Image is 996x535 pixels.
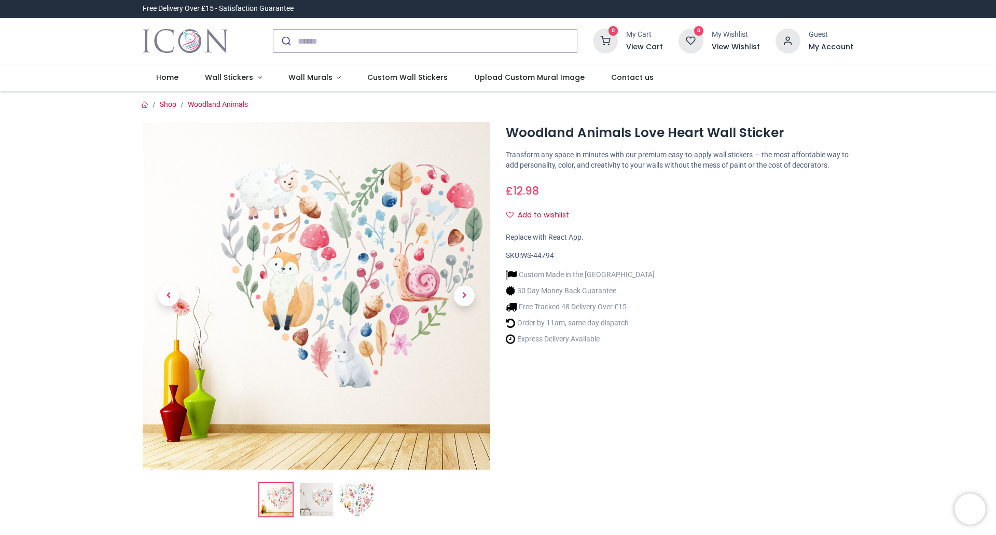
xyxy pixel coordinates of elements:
[506,318,655,328] li: Order by 11am, same day dispatch
[454,285,475,306] span: Next
[506,251,853,261] div: SKU:
[513,183,539,198] span: 12.98
[712,42,760,52] a: View Wishlist
[611,72,654,83] span: Contact us
[506,232,853,243] div: Replace with React App.
[340,483,374,516] img: WS-44794-03
[143,174,195,418] a: Previous
[143,4,294,14] div: Free Delivery Over £15 - Satisfaction Guarantee
[158,285,179,306] span: Previous
[506,301,655,312] li: Free Tracked 48 Delivery Over £15
[160,100,176,108] a: Shop
[475,72,585,83] span: Upload Custom Mural Image
[259,483,293,516] img: Woodland Animals Love Heart Wall Sticker
[275,64,354,91] a: Wall Murals
[143,26,228,56] a: Logo of Icon Wall Stickers
[809,42,853,52] a: My Account
[273,30,298,52] button: Submit
[521,251,554,259] span: WS-44794
[712,30,760,40] div: My Wishlist
[506,285,655,296] li: 30 Day Money Back Guarantee
[626,30,663,40] div: My Cart
[143,26,228,56] img: Icon Wall Stickers
[593,36,618,45] a: 0
[635,4,853,14] iframe: Customer reviews powered by Trustpilot
[679,36,703,45] a: 0
[608,26,618,36] sup: 0
[191,64,275,91] a: Wall Stickers
[626,42,663,52] a: View Cart
[188,100,248,108] a: Woodland Animals
[506,150,853,170] p: Transform any space in minutes with our premium easy-to-apply wall stickers — the most affordable...
[367,72,448,83] span: Custom Wall Stickers
[955,493,986,525] iframe: Brevo live chat
[506,183,539,198] span: £
[506,124,853,142] h1: Woodland Animals Love Heart Wall Sticker
[156,72,178,83] span: Home
[506,207,578,224] button: Add to wishlistAdd to wishlist
[205,72,253,83] span: Wall Stickers
[300,483,333,516] img: WS-44794-02
[506,269,655,280] li: Custom Made in the [GEOGRAPHIC_DATA]
[506,334,655,345] li: Express Delivery Available
[288,72,333,83] span: Wall Murals
[506,211,514,218] i: Add to wishlist
[143,122,490,470] img: Woodland Animals Love Heart Wall Sticker
[694,26,704,36] sup: 0
[809,30,853,40] div: Guest
[438,174,490,418] a: Next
